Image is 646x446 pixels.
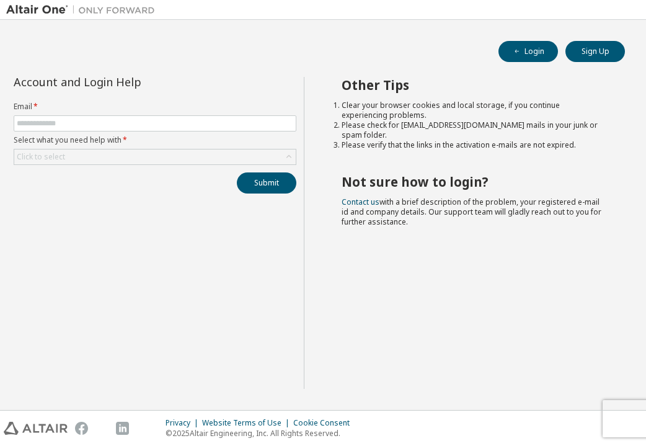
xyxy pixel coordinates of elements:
p: © 2025 Altair Engineering, Inc. All Rights Reserved. [166,428,357,439]
img: Altair One [6,4,161,16]
div: Account and Login Help [14,77,240,87]
div: Privacy [166,418,202,428]
label: Email [14,102,296,112]
span: with a brief description of the problem, your registered e-mail id and company details. Our suppo... [342,197,601,227]
h2: Other Tips [342,77,603,93]
div: Website Terms of Use [202,418,293,428]
li: Clear your browser cookies and local storage, if you continue experiencing problems. [342,100,603,120]
h2: Not sure how to login? [342,174,603,190]
a: Contact us [342,197,379,207]
div: Click to select [17,152,65,162]
button: Submit [237,172,296,194]
img: altair_logo.svg [4,422,68,435]
div: Cookie Consent [293,418,357,428]
div: Click to select [14,149,296,164]
img: facebook.svg [75,422,88,435]
label: Select what you need help with [14,135,296,145]
button: Sign Up [565,41,625,62]
li: Please verify that the links in the activation e-mails are not expired. [342,140,603,150]
img: linkedin.svg [116,422,129,435]
button: Login [498,41,558,62]
li: Please check for [EMAIL_ADDRESS][DOMAIN_NAME] mails in your junk or spam folder. [342,120,603,140]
